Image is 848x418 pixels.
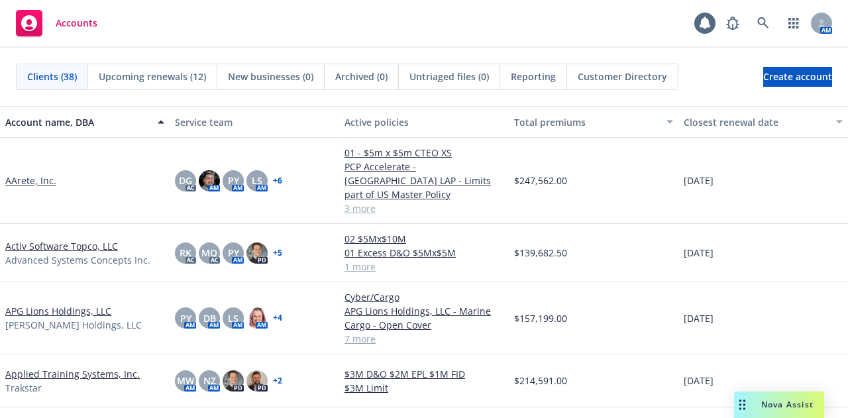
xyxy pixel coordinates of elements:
[514,311,567,325] span: $157,199.00
[509,106,678,138] button: Total premiums
[246,242,268,264] img: photo
[344,160,503,201] a: PCP Accelerate - [GEOGRAPHIC_DATA] LAP - Limits part of US Master Policy
[734,392,751,418] div: Drag to move
[223,370,244,392] img: photo
[273,377,282,385] a: + 2
[514,174,567,187] span: $247,562.00
[763,64,832,89] span: Create account
[5,253,150,267] span: Advanced Systems Concepts Inc.
[273,249,282,257] a: + 5
[175,115,334,129] div: Service team
[246,307,268,329] img: photo
[228,311,238,325] span: LS
[684,115,828,129] div: Closest renewal date
[344,332,503,346] a: 7 more
[5,367,140,381] a: Applied Training Systems, Inc.
[203,374,216,388] span: NZ
[5,304,111,318] a: APG Lions Holdings, LLC
[27,70,77,83] span: Clients (38)
[780,10,807,36] a: Switch app
[684,246,714,260] span: [DATE]
[99,70,206,83] span: Upcoming renewals (12)
[684,374,714,388] span: [DATE]
[180,311,191,325] span: PY
[170,106,339,138] button: Service team
[177,374,194,388] span: MW
[344,290,503,304] a: Cyber/Cargo
[56,18,97,28] span: Accounts
[344,115,503,129] div: Active policies
[179,174,192,187] span: DG
[5,115,150,129] div: Account name, DBA
[228,246,239,260] span: PY
[684,311,714,325] span: [DATE]
[228,70,313,83] span: New businesses (0)
[750,10,776,36] a: Search
[203,311,216,325] span: DB
[763,67,832,87] a: Create account
[11,5,103,42] a: Accounts
[344,246,503,260] a: 01 Excess D&O $5Mx$5M
[409,70,489,83] span: Untriaged files (0)
[511,70,556,83] span: Reporting
[719,10,746,36] a: Report a Bug
[344,201,503,215] a: 3 more
[5,174,56,187] a: AArete, Inc.
[734,392,824,418] button: Nova Assist
[335,70,388,83] span: Archived (0)
[273,314,282,322] a: + 4
[578,70,667,83] span: Customer Directory
[5,318,142,332] span: [PERSON_NAME] Holdings, LLC
[246,370,268,392] img: photo
[252,174,262,187] span: LS
[514,374,567,388] span: $214,591.00
[514,246,567,260] span: $139,682.50
[199,170,220,191] img: photo
[344,146,503,160] a: 01 - $5m x $5m CTEO XS
[344,381,503,395] a: $3M Limit
[684,174,714,187] span: [DATE]
[678,106,848,138] button: Closest renewal date
[273,177,282,185] a: + 6
[5,381,42,395] span: Trakstar
[514,115,659,129] div: Total premiums
[180,246,191,260] span: RK
[201,246,217,260] span: MQ
[344,260,503,274] a: 1 more
[761,399,814,410] span: Nova Assist
[344,304,503,332] a: APG Lions Holdings, LLC - Marine Cargo - Open Cover
[339,106,509,138] button: Active policies
[5,239,118,253] a: Activ Software Topco, LLC
[228,174,239,187] span: PY
[344,367,503,381] a: $3M D&O $2M EPL $1M FID
[344,232,503,246] a: 02 $5Mx$10M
